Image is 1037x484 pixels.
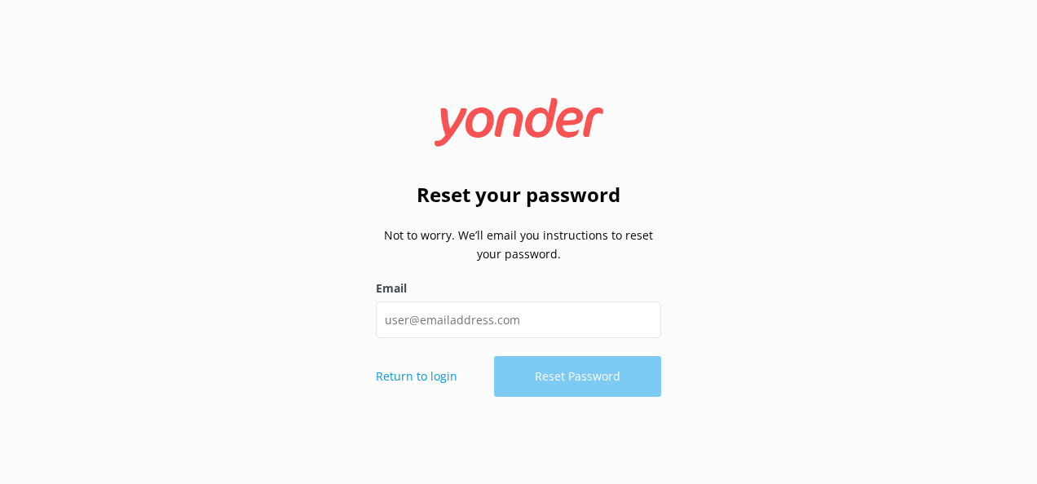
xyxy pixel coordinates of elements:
[376,227,661,263] p: Not to worry. We’ll email you instructions to reset your password.
[376,179,661,210] h2: Reset your password
[376,367,457,385] a: Return to login
[376,279,661,297] label: Email
[376,301,661,338] input: user@emailaddress.com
